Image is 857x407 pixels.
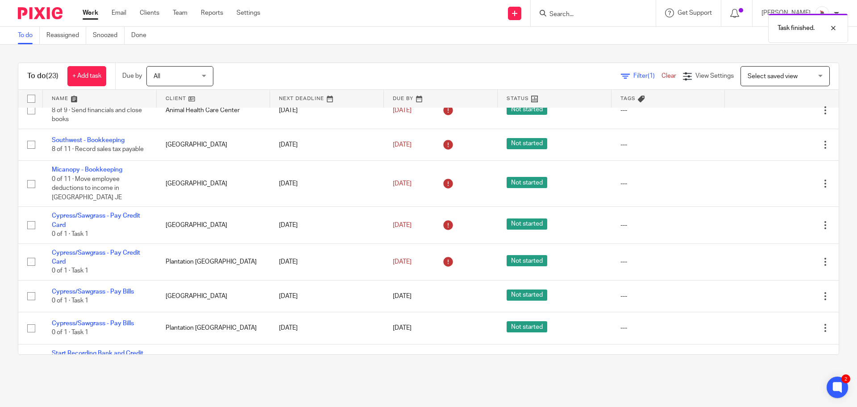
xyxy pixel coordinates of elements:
[393,180,412,187] span: [DATE]
[157,312,270,344] td: Plantation [GEOGRAPHIC_DATA]
[620,179,716,188] div: ---
[52,231,88,237] span: 0 of 1 · Task 1
[393,293,412,299] span: [DATE]
[841,374,850,383] div: 2
[393,107,412,113] span: [DATE]
[52,167,122,173] a: Micanopy - Bookkeeping
[157,280,270,312] td: [GEOGRAPHIC_DATA]
[748,73,798,80] span: Select saved view
[507,290,547,301] span: Not started
[173,8,187,17] a: Team
[52,176,122,201] span: 0 of 11 · Move employee deductions to income in [GEOGRAPHIC_DATA] JE
[507,177,547,188] span: Not started
[52,107,142,123] span: 8 of 9 · Send financials and close books
[507,218,547,230] span: Not started
[201,8,223,17] a: Reports
[157,344,270,381] td: The [GEOGRAPHIC_DATA]
[52,268,88,274] span: 0 of 1 · Task 1
[157,243,270,280] td: Plantation [GEOGRAPHIC_DATA]
[661,73,676,79] a: Clear
[393,325,412,331] span: [DATE]
[112,8,126,17] a: Email
[507,104,547,115] span: Not started
[52,137,125,143] a: Southwest - Bookkeeping
[270,280,384,312] td: [DATE]
[507,138,547,149] span: Not started
[393,142,412,148] span: [DATE]
[52,146,144,152] span: 8 of 11 · Record sales tax payable
[393,222,412,228] span: [DATE]
[52,289,134,295] a: Cypress/Sawgrass - Pay Bills
[620,140,716,149] div: ---
[18,27,40,44] a: To do
[620,221,716,230] div: ---
[157,161,270,207] td: [GEOGRAPHIC_DATA]
[237,8,260,17] a: Settings
[154,73,160,80] span: All
[695,73,734,79] span: View Settings
[157,207,270,243] td: [GEOGRAPHIC_DATA]
[52,250,140,265] a: Cypress/Sawgrass - Pay Credit Card
[270,92,384,129] td: [DATE]
[393,259,412,265] span: [DATE]
[67,66,106,86] a: + Add task
[122,71,142,80] p: Due by
[648,73,655,79] span: (1)
[270,312,384,344] td: [DATE]
[778,24,815,33] p: Task finished.
[83,8,98,17] a: Work
[131,27,153,44] a: Done
[27,71,58,81] h1: To do
[633,73,661,79] span: Filter
[52,350,143,365] a: Start Recording Bank and Credit Card Feeds for Next Month
[270,344,384,381] td: [DATE]
[270,207,384,243] td: [DATE]
[507,321,547,332] span: Not started
[157,92,270,129] td: Animal Health Care Center
[507,255,547,266] span: Not started
[52,298,88,304] span: 0 of 1 · Task 1
[18,7,62,19] img: Pixie
[140,8,159,17] a: Clients
[815,6,829,21] img: EtsyProfilePhoto.jpg
[157,129,270,160] td: [GEOGRAPHIC_DATA]
[620,257,716,266] div: ---
[620,96,636,101] span: Tags
[52,213,140,228] a: Cypress/Sawgrass - Pay Credit Card
[620,292,716,301] div: ---
[46,72,58,80] span: (23)
[270,161,384,207] td: [DATE]
[620,106,716,115] div: ---
[52,330,88,336] span: 0 of 1 · Task 1
[93,27,125,44] a: Snoozed
[46,27,86,44] a: Reassigned
[270,243,384,280] td: [DATE]
[270,129,384,160] td: [DATE]
[620,323,716,332] div: ---
[52,320,134,327] a: Cypress/Sawgrass - Pay Bills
